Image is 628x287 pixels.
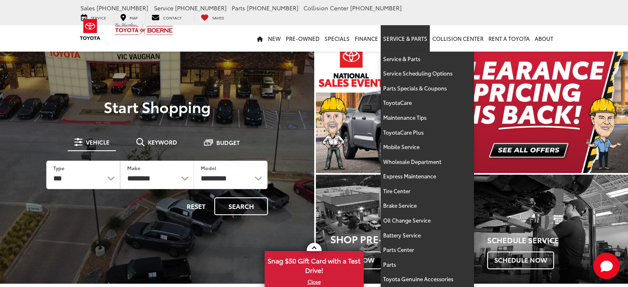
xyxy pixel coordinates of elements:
a: Contact [145,13,188,22]
button: Reset [180,197,213,215]
label: Make [127,164,140,171]
span: Schedule Now [487,251,554,269]
a: ToyotaCare [381,95,474,110]
div: Toyota [316,175,471,283]
span: [PHONE_NUMBER] [350,4,402,12]
h4: Schedule Service [487,236,628,244]
button: Click to view next picture. [581,58,628,157]
button: Toggle Chat Window [593,253,620,279]
a: Oil Change Service [381,213,474,228]
span: Snag $50 Gift Card with a Test Drive! [265,252,363,277]
span: Saved [212,15,224,20]
a: Pre-Owned [283,25,322,52]
span: Vehicle [86,139,109,145]
a: New [265,25,283,52]
span: [PHONE_NUMBER] [247,4,299,12]
img: Toyota [75,16,106,43]
a: Service Scheduling Options [381,66,474,81]
a: My Saved Vehicles [194,13,230,22]
label: Model [201,164,216,171]
a: Map [114,13,144,22]
span: Map [130,15,137,20]
a: Service [75,13,112,22]
span: Budget [216,140,240,145]
span: Sales [81,4,95,12]
span: Parts [232,4,245,12]
button: Click to view previous picture. [316,58,363,157]
a: Shop Pre-Owned Shop Now [316,175,471,283]
label: Type [53,164,64,171]
button: Search [214,197,268,215]
a: Collision Center [430,25,486,52]
a: Parts [381,257,474,272]
span: [PHONE_NUMBER] [97,4,148,12]
a: Brake Service [381,198,474,213]
svg: Start Chat [593,253,620,279]
a: ToyotaCare Plus [381,125,474,140]
a: Home [254,25,265,52]
a: Specials [322,25,352,52]
span: Contact [163,15,182,20]
a: Service & Parts: Opens in a new tab [381,25,430,52]
span: Collision Center [303,4,348,12]
a: Wholesale Department [381,154,474,169]
div: Toyota [473,175,628,283]
a: Mobile Service [381,140,474,154]
a: Finance [352,25,381,52]
a: Express Maintenance [381,169,474,184]
a: Schedule Service Schedule Now [473,175,628,283]
a: Rent a Toyota [486,25,532,52]
span: Service [91,15,106,20]
span: Keyword [148,139,177,145]
img: Vic Vaughan Toyota of Boerne [114,22,173,37]
a: Toyota Genuine Accessories: Opens in a new tab [381,272,474,287]
a: Battery Service [381,228,474,243]
span: Service [154,4,173,12]
p: Start Shopping [35,98,280,115]
span: [PHONE_NUMBER] [175,4,227,12]
a: Parts Specials & Coupons [381,81,474,96]
a: Service & Parts: Opens in a new tab [381,52,474,66]
h3: Shop Pre-Owned [330,233,471,244]
a: About [532,25,556,52]
a: Maintenance Tips [381,110,474,125]
a: Tire Center: Opens in a new tab [381,184,474,199]
a: Parts Center: Opens in a new tab [381,242,474,257]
